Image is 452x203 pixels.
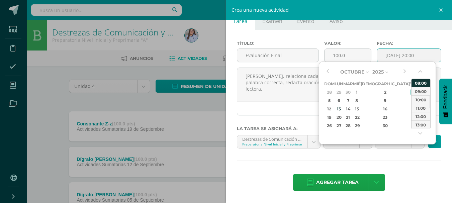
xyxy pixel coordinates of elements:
div: 12 [325,105,334,113]
span: Aviso [330,17,343,25]
div: 11:00 [412,104,430,112]
div: 20 [335,113,342,121]
div: 12:00 [412,112,430,120]
div: 28 [344,122,352,129]
span: Tarea [233,17,248,25]
div: Preparatoria Nivel Inicial y Preprimaria [242,142,302,146]
span: Agregar tarea [316,174,359,191]
th: Dom [324,80,335,88]
label: Fecha: [377,41,441,46]
div: 10 [411,97,417,104]
a: Destrezas de Comunicación y Lenguaje 'A'Preparatoria Nivel Inicial y Preprimaria [237,135,320,148]
th: Vie [410,80,418,88]
div: 13 [335,105,342,113]
span: Feedback [443,85,449,109]
input: Título [237,49,319,62]
th: [DEMOGRAPHIC_DATA] [361,80,410,88]
span: Evento [297,17,314,25]
div: 31 [411,122,417,129]
div: 29 [335,88,342,96]
div: 14 [344,105,352,113]
button: Feedback - Mostrar encuesta [439,79,452,124]
div: 16 [366,105,405,113]
span: Octubre [340,69,364,75]
input: Fecha de entrega [377,49,441,62]
div: 1 [354,88,360,96]
div: 8 [354,97,360,104]
label: Título: [237,41,319,46]
div: 17 [411,105,417,113]
div: 10:00 [412,95,430,104]
div: 27 [335,122,342,129]
div: 3 [411,88,417,96]
th: Mar [343,80,353,88]
input: Puntos máximos [325,49,371,62]
div: 09:00 [412,87,430,95]
div: 5 [325,97,334,104]
div: 19 [325,113,334,121]
span: 2025 [372,69,384,75]
label: Valor: [324,41,371,46]
div: 28 [325,88,334,96]
div: 15 [354,105,360,113]
div: 23 [366,113,405,121]
div: 26 [325,122,334,129]
div: 9 [366,97,405,104]
div: Destrezas de Comunicación y Lenguaje 'A' [242,135,302,142]
div: 22 [354,113,360,121]
th: Mié [353,80,361,88]
th: Lun [335,80,343,88]
div: 08:00 [412,79,430,87]
div: 24 [411,113,417,121]
div: 21 [344,113,352,121]
div: 30 [344,88,352,96]
label: La tarea se asignará a: [237,126,442,131]
div: 2 [366,88,405,96]
div: 30 [366,122,405,129]
div: 6 [335,97,342,104]
div: 7 [344,97,352,104]
div: 29 [354,122,360,129]
span: Examen [262,17,282,25]
div: 13:00 [412,120,430,129]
